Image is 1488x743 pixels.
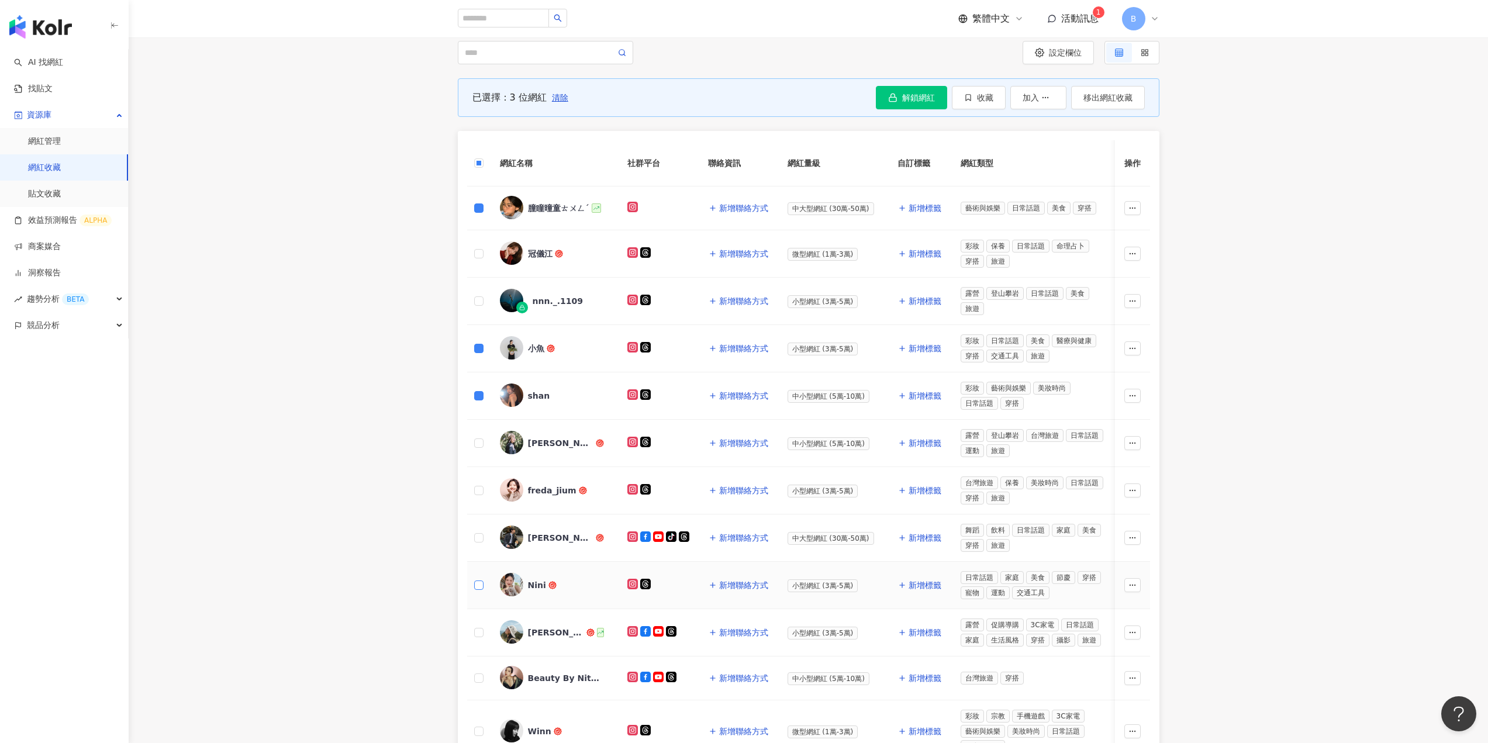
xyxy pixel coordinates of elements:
[1052,634,1075,647] span: 攝影
[528,627,584,638] div: [PERSON_NAME]逮丸女[PERSON_NAME]
[500,336,523,360] img: KOL Avatar
[472,91,547,104] div: 已選擇：3 位網紅
[1047,725,1085,738] span: 日常話題
[14,215,112,226] a: 效益預測報告ALPHA
[909,673,941,683] span: 新增標籤
[961,302,984,315] span: 旅遊
[719,344,768,353] span: 新增聯絡方式
[961,618,984,631] span: 露營
[897,526,942,550] button: 新增標籤
[1012,710,1049,723] span: 手機遊戲
[14,83,53,95] a: 找貼文
[1000,476,1024,489] span: 保養
[788,202,874,215] span: 中大型網紅 (30萬-50萬)
[897,384,942,407] button: 新增標籤
[961,710,984,723] span: 彩妝
[1012,586,1049,599] span: 交通工具
[1071,86,1145,109] button: 移出網紅收藏
[27,102,51,128] span: 資源庫
[719,673,768,683] span: 新增聯絡方式
[708,666,769,690] button: 新增聯絡方式
[1000,571,1024,584] span: 家庭
[951,140,1116,186] th: 網紅類型
[897,242,942,265] button: 新增標籤
[500,573,523,596] img: KOL Avatar
[1078,524,1101,537] span: 美食
[14,267,61,279] a: 洞察報告
[500,431,523,454] img: KOL Avatar
[500,383,523,407] img: KOL Avatar
[28,136,61,147] a: 網紅管理
[909,727,941,736] span: 新增標籤
[952,86,1006,109] button: 收藏
[909,296,941,306] span: 新增標籤
[1026,287,1064,300] span: 日常話題
[961,334,984,347] span: 彩妝
[1026,350,1049,362] span: 旅遊
[699,140,778,186] th: 聯絡資訊
[961,287,984,300] span: 露營
[1000,672,1024,685] span: 穿搭
[961,672,998,685] span: 台灣旅遊
[708,289,769,313] button: 新增聯絡方式
[528,202,589,214] div: 朣瞳曈童ㄊㄨㄥˊ
[986,350,1024,362] span: 交通工具
[719,391,768,400] span: 新增聯絡方式
[552,93,568,102] span: 清除
[1026,571,1049,584] span: 美食
[986,444,1010,457] span: 旅遊
[1052,710,1085,723] span: 3C家電
[897,573,942,597] button: 新增標籤
[1026,618,1059,631] span: 3C家電
[708,479,769,502] button: 新增聯絡方式
[1061,618,1099,631] span: 日常話題
[788,437,869,450] span: 中小型網紅 (5萬-10萬)
[961,382,984,395] span: 彩妝
[897,431,942,455] button: 新增標籤
[1093,6,1104,18] sup: 1
[1441,696,1476,731] iframe: Help Scout Beacon - Open
[909,391,941,400] span: 新增標籤
[961,429,984,442] span: 露營
[986,539,1010,552] span: 旅遊
[708,196,769,220] button: 新增聯絡方式
[909,628,941,637] span: 新增標籤
[986,334,1024,347] span: 日常話題
[708,526,769,550] button: 新增聯絡方式
[788,532,874,545] span: 中大型網紅 (30萬-50萬)
[708,431,769,455] button: 新增聯絡方式
[1049,48,1082,57] span: 設定欄位
[1007,725,1045,738] span: 美妝時尚
[1061,13,1099,24] span: 活動訊息
[9,15,72,39] img: logo
[986,586,1010,599] span: 運動
[708,720,769,743] button: 新增聯絡方式
[528,248,553,260] div: 冠儀江
[1052,524,1075,537] span: 家庭
[788,672,869,685] span: 中小型網紅 (5萬-10萬)
[1023,41,1094,64] button: 設定欄位
[897,289,942,313] button: 新增標籤
[1012,240,1049,253] span: 日常話題
[986,492,1010,504] span: 旅遊
[1083,93,1133,102] span: 移出網紅收藏
[977,93,993,102] span: 收藏
[1131,12,1137,25] span: B
[961,539,984,552] span: 穿搭
[1078,571,1101,584] span: 穿搭
[897,621,942,644] button: 新增標籤
[909,249,941,258] span: 新增標籤
[719,203,768,213] span: 新增聯絡方式
[788,343,858,355] span: 小型網紅 (3萬-5萬)
[897,479,942,502] button: 新增標籤
[897,666,942,690] button: 新增標籤
[1078,634,1101,647] span: 旅遊
[1052,240,1089,253] span: 命理占卜
[1096,8,1101,16] span: 1
[1012,524,1049,537] span: 日常話題
[788,579,858,592] span: 小型網紅 (3萬-5萬)
[876,86,947,109] button: 解鎖網紅
[28,188,61,200] a: 貼文收藏
[1000,397,1024,410] span: 穿搭
[788,390,869,403] span: 中小型網紅 (5萬-10萬)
